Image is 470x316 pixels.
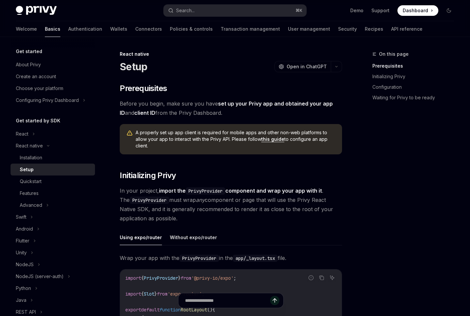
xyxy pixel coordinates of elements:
span: { [141,291,144,297]
a: Basics [45,21,60,37]
span: from [181,275,191,281]
code: PrivyProvider [179,255,219,262]
span: A properly set up app client is required for mobile apps and other non-web platforms to allow you... [136,129,335,149]
a: Create an account [11,71,95,82]
span: On this page [379,50,409,58]
a: Security [338,21,357,37]
a: Connectors [135,21,162,37]
button: React [11,128,95,140]
em: any [196,197,205,203]
span: Slot [144,291,154,297]
h5: Get started by SDK [16,117,60,125]
img: dark logo [16,6,57,15]
a: User management [288,21,330,37]
a: Prerequisites [372,61,459,71]
div: Installation [20,154,42,162]
button: Search...⌘K [164,5,306,16]
a: API reference [391,21,423,37]
div: Choose your platform [16,84,63,92]
a: Support [371,7,390,14]
div: Flutter [16,237,29,245]
span: from [157,291,168,297]
div: Search... [176,7,195,15]
button: Configuring Privy Dashboard [11,94,95,106]
div: React [16,130,28,138]
button: Python [11,282,95,294]
h1: Setup [120,61,147,73]
a: Features [11,187,95,199]
span: 'expo-router' [168,291,202,297]
button: Report incorrect code [307,273,315,282]
button: Ask AI [328,273,336,282]
div: NodeJS (server-auth) [16,272,64,280]
button: Using expo/router [120,230,162,245]
a: Welcome [16,21,37,37]
div: NodeJS [16,261,34,269]
button: NodeJS (server-auth) [11,270,95,282]
input: Ask a question... [185,293,270,308]
span: import [125,275,141,281]
div: About Privy [16,61,41,69]
div: Setup [20,166,34,174]
span: Wrap your app with the in the file. [120,253,342,263]
button: Advanced [11,199,95,211]
div: Features [20,189,39,197]
div: Unity [16,249,27,257]
button: Copy the contents from the code block [317,273,326,282]
span: ⌘ K [296,8,302,13]
span: Before you begin, make sure you have and from the Privy Dashboard. [120,99,342,117]
a: client ID [134,110,155,116]
button: Flutter [11,235,95,247]
span: Dashboard [403,7,428,14]
button: Swift [11,211,95,223]
a: Wallets [110,21,127,37]
a: Dashboard [397,5,438,16]
div: Advanced [20,201,42,209]
span: PrivyProvider [144,275,178,281]
div: React native [120,51,342,57]
a: Waiting for Privy to be ready [372,92,459,103]
a: Authentication [68,21,102,37]
a: Configuration [372,82,459,92]
a: Choose your platform [11,82,95,94]
div: Swift [16,213,26,221]
code: app/_layout.tsx [233,255,278,262]
button: React native [11,140,95,152]
div: React native [16,142,43,150]
div: Android [16,225,33,233]
strong: import the component and wrap your app with it [159,187,322,194]
a: Setup [11,164,95,175]
button: Unity [11,247,95,259]
a: Demo [350,7,363,14]
span: Initializing Privy [120,170,176,181]
div: REST API [16,308,36,316]
code: PrivyProvider [130,197,169,204]
button: Send message [270,296,279,305]
div: Java [16,296,26,304]
span: '@privy-io/expo' [191,275,234,281]
span: ; [202,291,204,297]
span: ; [234,275,236,281]
a: Recipes [365,21,383,37]
a: this guide [261,136,284,142]
span: import [125,291,141,297]
span: In your project, . The must wrap component or page that will use the Privy React Native SDK, and ... [120,186,342,223]
a: Quickstart [11,175,95,187]
a: About Privy [11,59,95,71]
code: PrivyProvider [186,187,225,195]
button: Toggle dark mode [444,5,454,16]
div: Quickstart [20,177,42,185]
svg: Warning [126,130,133,137]
span: Open in ChatGPT [287,63,327,70]
a: Policies & controls [170,21,213,37]
button: NodeJS [11,259,95,270]
span: } [178,275,181,281]
div: Create an account [16,73,56,80]
button: Open in ChatGPT [274,61,331,72]
a: set up your Privy app and obtained your app ID [120,100,333,116]
h5: Get started [16,47,42,55]
div: Python [16,284,31,292]
button: Without expo/router [170,230,217,245]
a: Transaction management [221,21,280,37]
a: Initializing Privy [372,71,459,82]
